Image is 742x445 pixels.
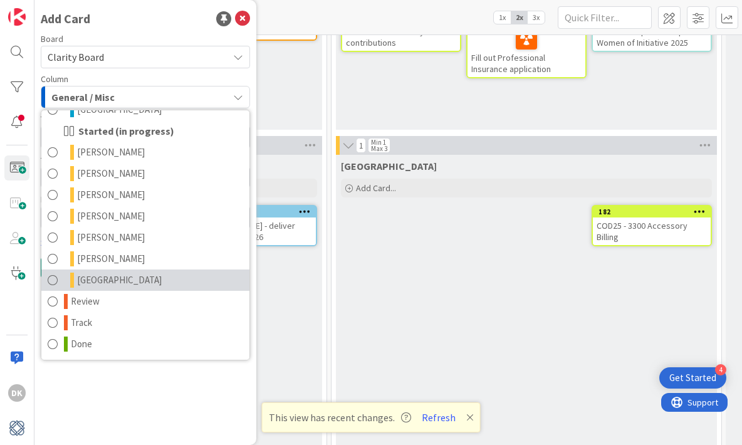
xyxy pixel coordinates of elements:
[51,89,115,105] span: General / Misc
[198,206,316,217] div: 220
[8,384,26,402] div: DK
[77,187,145,202] span: [PERSON_NAME]
[41,291,249,312] a: Review
[558,6,652,29] input: Quick Filter...
[8,8,26,26] img: Visit kanbanzone.com
[41,142,249,163] a: [PERSON_NAME]
[341,160,437,172] span: Devon
[26,2,57,17] span: Support
[41,9,90,28] div: Add Card
[71,315,92,330] span: Track
[41,270,249,291] a: [GEOGRAPHIC_DATA]
[528,11,545,24] span: 3x
[593,23,711,51] div: Decide on Sponsorship for Women of Initiative 2025
[356,182,396,194] span: Add Card...
[77,230,145,245] span: [PERSON_NAME]
[8,419,26,437] img: avatar
[41,163,249,184] a: [PERSON_NAME]
[41,86,250,108] button: General / Misc
[468,12,585,77] div: Fill out Professional Insurance application
[41,75,68,83] span: Column
[593,206,711,217] div: 182
[468,23,585,77] div: Fill out Professional Insurance application
[356,138,366,153] span: 1
[198,217,316,245] div: [PERSON_NAME] - deliver missing rug 8/26
[41,312,249,333] a: Track
[41,333,249,355] a: Done
[71,337,92,352] span: Done
[77,166,145,181] span: [PERSON_NAME]
[78,123,174,139] span: Started (in progress)
[371,145,387,152] div: Max 3
[598,207,711,216] div: 182
[494,11,511,24] span: 1x
[669,372,716,384] div: Get Started
[77,209,145,224] span: [PERSON_NAME]
[715,364,726,375] div: 4
[342,23,460,51] div: Schedule STARability contributions
[466,11,587,78] a: Fill out Professional Insurance application
[41,248,249,270] a: [PERSON_NAME]
[41,184,249,206] a: [PERSON_NAME]
[593,206,711,245] div: 182COD25 - 3300 Accessory Billing
[511,11,528,24] span: 2x
[371,139,386,145] div: Min 1
[659,367,726,389] div: Open Get Started checklist, remaining modules: 4
[41,110,250,360] div: General / Misc
[198,206,316,245] div: 220[PERSON_NAME] - deliver missing rug 8/26
[41,227,249,248] a: [PERSON_NAME]
[204,207,316,216] div: 220
[77,273,162,288] span: [GEOGRAPHIC_DATA]
[77,145,145,160] span: [PERSON_NAME]
[77,251,145,266] span: [PERSON_NAME]
[417,409,460,426] button: Refresh
[41,99,249,120] a: [GEOGRAPHIC_DATA]
[41,206,249,227] a: [PERSON_NAME]
[593,217,711,245] div: COD25 - 3300 Accessory Billing
[592,205,712,246] a: 182COD25 - 3300 Accessory Billing
[48,51,104,63] span: Clarity Board
[197,205,317,246] a: 220[PERSON_NAME] - deliver missing rug 8/26
[71,294,100,309] span: Review
[41,34,63,43] span: Board
[269,410,411,425] span: This view has recent changes.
